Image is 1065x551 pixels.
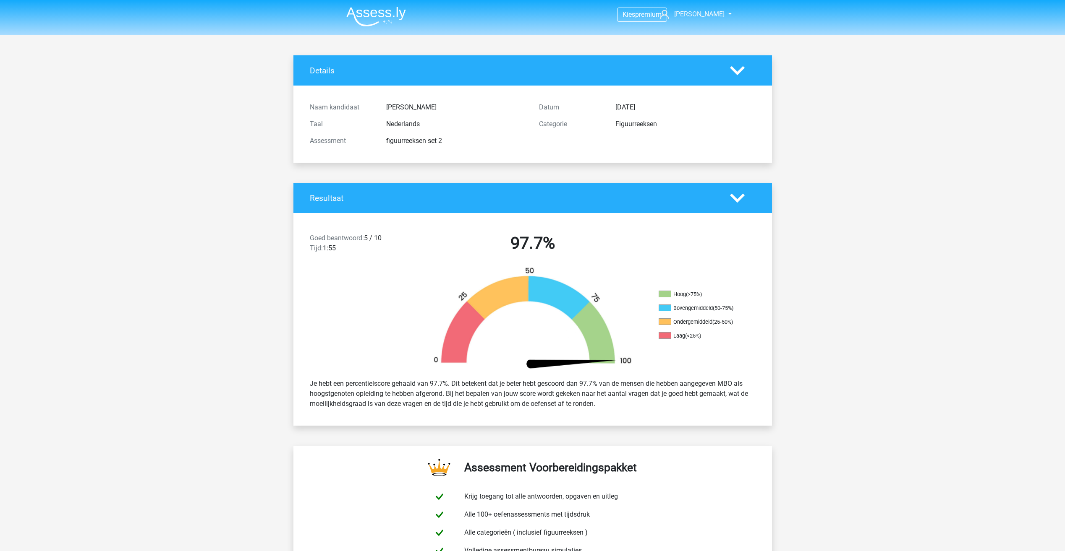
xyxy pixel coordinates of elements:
[304,136,380,146] div: Assessment
[304,233,418,257] div: 5 / 10 1:55
[380,102,533,112] div: [PERSON_NAME]
[380,136,533,146] div: figuurreeksen set 2
[310,244,323,252] span: Tijd:
[609,102,762,112] div: [DATE]
[380,119,533,129] div: Nederlands
[623,10,635,18] span: Kies
[310,193,717,203] h4: Resultaat
[304,375,762,412] div: Je hebt een percentielscore gehaald van 97.7%. Dit betekent dat je beter hebt gescoord dan 97.7% ...
[304,119,380,129] div: Taal
[419,267,646,372] img: 98.41938266bc92.png
[533,102,609,112] div: Datum
[609,119,762,129] div: Figuurreeksen
[659,332,743,340] li: Laag
[618,9,667,20] a: Kiespremium
[659,318,743,326] li: Ondergemiddeld
[310,66,717,75] h4: Details
[346,7,406,26] img: Assessly
[635,10,662,18] span: premium
[713,305,733,311] div: (50-75%)
[685,333,701,339] div: (<25%)
[659,291,743,298] li: Hoog
[657,9,725,19] a: [PERSON_NAME]
[533,119,609,129] div: Categorie
[310,234,364,242] span: Goed beantwoord:
[424,233,641,253] h2: 97.7%
[674,10,725,18] span: [PERSON_NAME]
[686,291,702,297] div: (>75%)
[712,319,733,325] div: (25-50%)
[304,102,380,112] div: Naam kandidaat
[659,304,743,312] li: Bovengemiddeld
